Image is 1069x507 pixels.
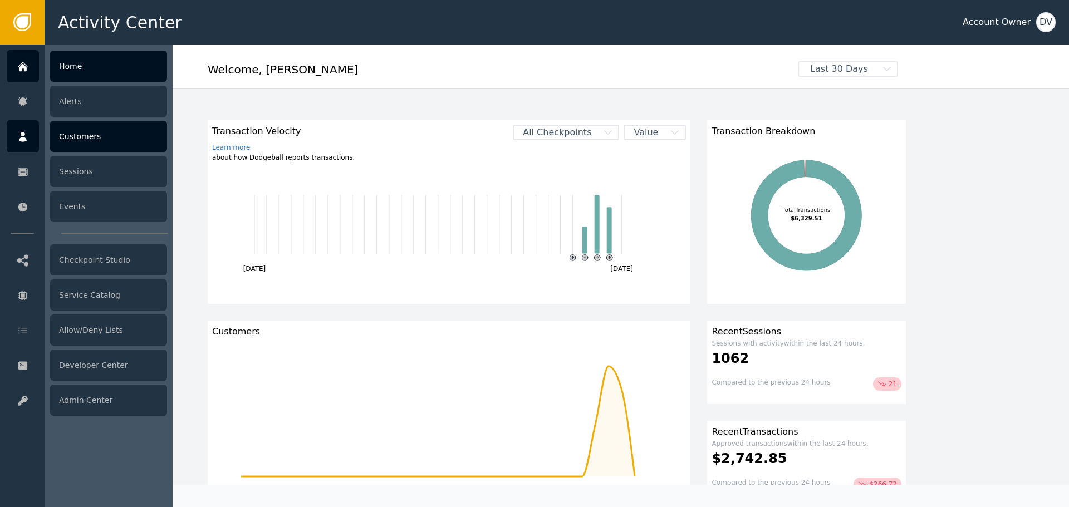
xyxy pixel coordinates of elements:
span: Last 30 Days [799,62,879,76]
div: about how Dodgeball reports transactions. [212,142,355,163]
tspan: $6,329.51 [791,215,822,221]
a: Admin Center [7,384,167,416]
div: Admin Center [50,385,167,416]
rect: Transaction2025-08-14 [607,207,612,253]
div: Checkpoint Studio [50,244,167,275]
button: Last 30 Days [790,61,906,77]
a: Sessions [7,155,167,188]
div: Alerts [50,86,167,117]
button: DV [1036,12,1056,32]
div: Recent Sessions [712,325,901,338]
div: Allow/Deny Lists [50,314,167,346]
a: Customers [7,120,167,152]
span: $266.72 [869,479,897,490]
div: Account Owner [963,16,1031,29]
div: $2,742.85 [712,449,901,469]
rect: Transaction2025-08-13 [595,195,600,253]
text: [DATE] [611,265,634,273]
a: Checkpoint Studio [7,244,167,276]
a: Events [7,190,167,223]
div: Approved transactions within the last 24 hours. [712,439,901,449]
div: Welcome , [PERSON_NAME] [208,61,790,86]
button: Value [624,125,686,140]
div: Compared to the previous 24 hours [712,377,830,391]
a: Service Catalog [7,279,167,311]
div: Home [50,51,167,82]
div: Events [50,191,167,222]
div: Developer Center [50,350,167,381]
div: Service Catalog [50,279,167,311]
div: Sessions [50,156,167,187]
rect: Transaction2025-08-12 [582,227,587,253]
div: Sessions with activity within the last 24 hours. [712,338,901,348]
div: Compared to the previous 24 hours [712,478,830,491]
tspan: Total Transactions [782,207,831,213]
span: Transaction Breakdown [712,125,815,138]
span: Activity Center [58,10,182,35]
button: All Checkpoints [513,125,619,140]
a: Home [7,50,167,82]
a: Allow/Deny Lists [7,314,167,346]
span: All Checkpoints [514,126,600,139]
span: Value [625,126,667,139]
div: 1062 [712,348,901,368]
a: Alerts [7,85,167,117]
div: Customers [212,325,686,338]
a: Developer Center [7,349,167,381]
text: [DATE] [243,265,266,273]
a: Learn more [212,142,355,152]
div: Customers [50,121,167,152]
div: Recent Transactions [712,425,901,439]
span: Transaction Velocity [212,125,355,138]
span: 21 [889,378,897,390]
